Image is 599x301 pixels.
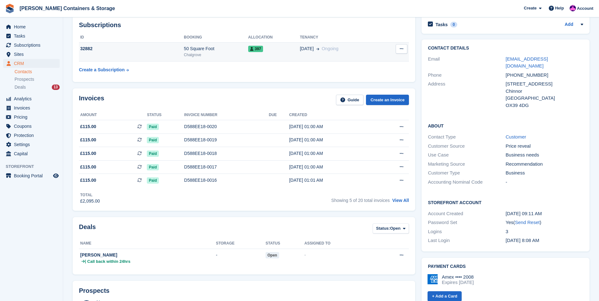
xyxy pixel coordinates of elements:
[17,3,117,14] a: [PERSON_NAME] Containers & Storage
[184,32,248,43] th: Booking
[513,220,541,225] span: ( )
[428,161,506,168] div: Marketing Source
[184,137,269,143] div: D588EE18-0019
[3,122,60,131] a: menu
[506,161,583,168] div: Recommendation
[79,45,184,52] div: 32882
[289,137,375,143] div: [DATE] 01:00 AM
[506,134,526,139] a: Customer
[14,32,52,40] span: Tasks
[506,169,583,177] div: Business
[506,80,583,88] div: [STREET_ADDRESS]
[555,5,564,11] span: Help
[14,22,52,31] span: Home
[15,84,26,90] span: Deals
[428,228,506,235] div: Logins
[506,179,583,186] div: -
[87,258,130,265] span: Call back within 24hrs
[15,76,34,82] span: Prospects
[506,143,583,150] div: Price reveal
[428,210,506,217] div: Account Created
[216,239,266,249] th: Storage
[80,137,96,143] span: £115.00
[80,123,96,130] span: £115.00
[428,179,506,186] div: Accounting Nominal Code
[80,150,96,157] span: £115.00
[3,171,60,180] a: menu
[79,239,216,249] th: Name
[184,110,269,120] th: Invoice number
[80,177,96,184] span: £115.00
[266,252,279,258] span: open
[506,151,583,159] div: Business needs
[266,239,304,249] th: Status
[79,32,184,43] th: ID
[289,177,375,184] div: [DATE] 01:01 AM
[52,172,60,180] a: Preview store
[331,198,390,203] span: Showing 5 of 20 total invoices
[428,169,506,177] div: Customer Type
[3,94,60,103] a: menu
[80,164,96,170] span: £115.00
[450,22,458,27] div: 0
[147,150,159,157] span: Paid
[428,237,506,244] div: Last Login
[442,274,474,280] div: Amex •••• 2008
[3,50,60,59] a: menu
[14,171,52,180] span: Booking Portal
[14,140,52,149] span: Settings
[14,113,52,121] span: Pricing
[147,164,159,170] span: Paid
[184,164,269,170] div: D588EE18-0017
[79,21,409,29] h2: Subscriptions
[577,5,593,12] span: Account
[14,149,52,158] span: Capital
[289,123,375,130] div: [DATE] 01:00 AM
[428,56,506,70] div: Email
[428,122,583,129] h2: About
[3,140,60,149] a: menu
[184,150,269,157] div: D588EE18-0018
[3,22,60,31] a: menu
[428,264,583,269] h2: Payment cards
[14,41,52,50] span: Subscriptions
[506,238,539,243] time: 2024-02-10 08:08:25 UTC
[506,210,583,217] div: [DATE] 09:11 AM
[3,41,60,50] a: menu
[390,225,400,232] span: Open
[184,177,269,184] div: D588EE18-0016
[79,67,125,73] div: Create a Subscription
[248,46,263,52] span: 397
[79,64,129,76] a: Create a Subscription
[3,131,60,140] a: menu
[506,56,548,69] a: [EMAIL_ADDRESS][DOMAIN_NAME]
[428,219,506,226] div: Password Set
[80,198,100,204] div: £2,095.00
[428,199,583,205] h2: Storefront Account
[322,46,338,51] span: Ongoing
[248,32,300,43] th: Allocation
[304,252,374,258] div: -
[289,150,375,157] div: [DATE] 01:00 AM
[428,46,583,51] h2: Contact Details
[85,258,86,265] span: |
[184,52,248,58] div: Chalgrove
[392,198,409,203] a: View All
[147,124,159,130] span: Paid
[300,45,314,52] span: [DATE]
[80,252,216,258] div: [PERSON_NAME]
[80,192,100,198] div: Total
[5,4,15,13] img: stora-icon-8386f47178a22dfd0bd8f6a31ec36ba5ce8667c1dd55bd0f319d3a0aa187defe.svg
[3,32,60,40] a: menu
[506,88,583,95] div: Chinnor
[216,249,266,268] td: -
[14,94,52,103] span: Analytics
[79,110,147,120] th: Amount
[428,274,438,284] img: Amex Logo
[79,95,104,105] h2: Invoices
[269,110,289,120] th: Due
[428,133,506,141] div: Contact Type
[373,223,409,234] button: Status: Open
[3,113,60,121] a: menu
[524,5,536,11] span: Create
